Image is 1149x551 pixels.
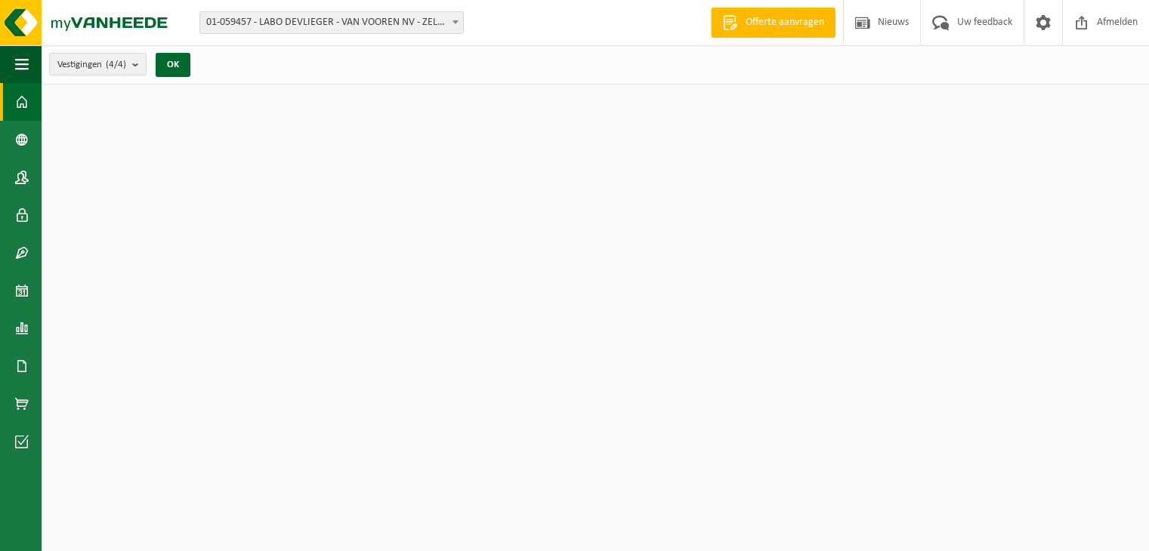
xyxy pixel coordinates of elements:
button: Vestigingen(4/4) [49,53,147,75]
button: OK [156,53,190,77]
span: 01-059457 - LABO DEVLIEGER - VAN VOOREN NV - ZELZATE [199,11,464,34]
span: 01-059457 - LABO DEVLIEGER - VAN VOOREN NV - ZELZATE [200,12,463,33]
a: Offerte aanvragen [711,8,835,38]
count: (4/4) [106,60,126,69]
span: Vestigingen [57,54,126,76]
span: Offerte aanvragen [742,15,828,30]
